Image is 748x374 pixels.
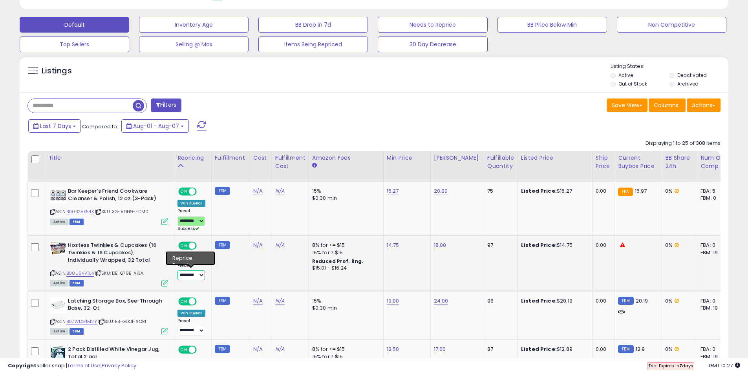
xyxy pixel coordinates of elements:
[700,346,726,353] div: FBA: 0
[378,17,487,33] button: Needs to Reprice
[665,188,691,195] div: 0%
[636,345,645,353] span: 12.9
[139,36,249,52] button: Selling @ Max
[387,345,399,353] a: 12.50
[521,297,586,305] div: $20.19
[121,119,189,133] button: Aug-01 - Aug-07
[618,154,658,170] div: Current Buybox Price
[196,188,208,195] span: OFF
[68,188,163,204] b: Bar Keeper's Friend Cookware Cleanser & Polish, 12 oz (3-Pack)
[50,242,168,285] div: ASIN:
[618,188,633,196] small: FBA
[275,297,285,305] a: N/A
[50,188,168,224] div: ASIN:
[387,187,399,195] a: 15.27
[434,241,446,249] a: 18.00
[618,80,647,87] label: Out of Stock
[275,241,285,249] a: N/A
[700,242,726,249] div: FBA: 0
[487,346,512,353] div: 87
[378,36,487,52] button: 30 Day Decrease
[102,362,136,369] a: Privacy Policy
[66,270,94,277] a: B00U9VVTL4
[497,17,607,33] button: BB Price Below Min
[215,241,230,249] small: FBM
[312,154,380,162] div: Amazon Fees
[387,154,427,162] div: Min Price
[687,99,721,112] button: Actions
[387,297,399,305] a: 19.00
[618,297,633,305] small: FBM
[487,242,512,249] div: 97
[48,154,171,162] div: Title
[179,188,189,195] span: ON
[487,154,514,170] div: Fulfillable Quantity
[50,219,68,225] span: All listings currently available for purchase on Amazon
[700,195,726,202] div: FBM: 0
[50,242,66,255] img: 51fNkX-SLUL._SL40_.jpg
[487,297,512,305] div: 96
[611,63,728,70] p: Listing States:
[177,263,205,281] div: Preset:
[179,347,189,353] span: ON
[521,188,586,195] div: $15.27
[215,187,230,195] small: FBM
[215,154,247,162] div: Fulfillment
[196,347,208,353] span: OFF
[66,208,94,215] a: B00B28F54K
[253,297,263,305] a: N/A
[68,346,163,362] b: 2 Pack Distilled White Vinegar Jug, Total 2 gal
[312,195,377,202] div: $0.30 min
[700,154,729,170] div: Num of Comp.
[709,362,740,369] span: 2025-08-15 10:27 GMT
[258,17,368,33] button: BB Drop in 7d
[596,346,609,353] div: 0.00
[607,99,647,112] button: Save View
[69,328,84,335] span: FBM
[8,362,136,370] div: seller snap | |
[40,122,71,130] span: Last 7 Days
[275,345,285,353] a: N/A
[69,219,84,225] span: FBM
[521,297,557,305] b: Listed Price:
[177,318,205,336] div: Preset:
[177,226,199,232] span: Success
[646,140,721,147] div: Displaying 1 to 25 of 308 items
[635,187,647,195] span: 15.97
[28,119,81,133] button: Last 7 Days
[196,243,208,249] span: OFF
[50,280,68,286] span: All listings currently available for purchase on Amazon
[20,17,129,33] button: Default
[677,80,699,87] label: Archived
[618,72,633,78] label: Active
[596,188,609,195] div: 0.00
[253,187,263,195] a: N/A
[177,310,205,317] div: Win BuyBox
[596,297,609,305] div: 0.00
[665,297,691,305] div: 0%
[50,188,66,203] img: 51P85s1ILrL._SL40_.jpg
[139,17,249,33] button: Inventory Age
[700,297,726,305] div: FBA: 0
[67,362,101,369] a: Terms of Use
[521,346,586,353] div: $12.89
[312,346,377,353] div: 8% for <= $15
[677,72,707,78] label: Deactivated
[679,363,682,369] b: 7
[312,258,364,265] b: Reduced Prof. Rng.
[312,162,317,169] small: Amazon Fees.
[665,242,691,249] div: 0%
[8,362,37,369] strong: Copyright
[648,363,693,369] span: Trial Expires in days
[95,270,143,276] span: | SKU: DE-G79E-AI3A
[521,187,557,195] b: Listed Price:
[700,249,726,256] div: FBM: 19
[177,254,205,261] div: Win BuyBox
[215,345,230,353] small: FBM
[434,345,446,353] a: 17.00
[215,297,230,305] small: FBM
[654,101,679,109] span: Columns
[521,345,557,353] b: Listed Price:
[50,346,66,361] img: 51gzB+TdzCL._SL40_.jpg
[179,298,189,305] span: ON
